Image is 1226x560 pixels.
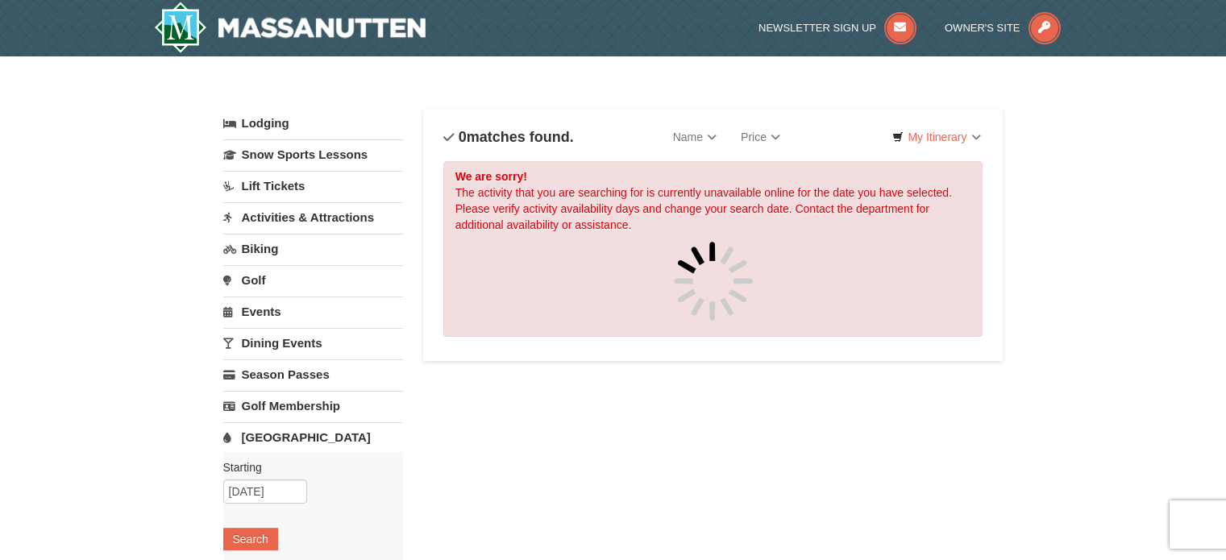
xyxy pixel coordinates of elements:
strong: We are sorry! [455,170,527,183]
label: Starting [223,459,391,475]
a: Activities & Attractions [223,202,403,232]
a: Owner's Site [945,22,1061,34]
img: Massanutten Resort Logo [154,2,426,53]
a: Snow Sports Lessons [223,139,403,169]
div: The activity that you are searching for is currently unavailable online for the date you have sel... [443,161,983,337]
a: Price [729,121,792,153]
button: Search [223,528,278,550]
a: [GEOGRAPHIC_DATA] [223,422,403,452]
a: Newsletter Sign Up [758,22,916,34]
img: spinner.gif [673,241,754,321]
a: Golf Membership [223,391,403,421]
span: Owner's Site [945,22,1020,34]
a: Massanutten Resort [154,2,426,53]
a: My Itinerary [882,125,991,149]
a: Biking [223,234,403,263]
a: Lift Tickets [223,171,403,201]
span: Newsletter Sign Up [758,22,876,34]
a: Golf [223,265,403,295]
a: Dining Events [223,328,403,358]
a: Events [223,297,403,326]
a: Season Passes [223,359,403,389]
a: Name [661,121,729,153]
a: Lodging [223,109,403,138]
